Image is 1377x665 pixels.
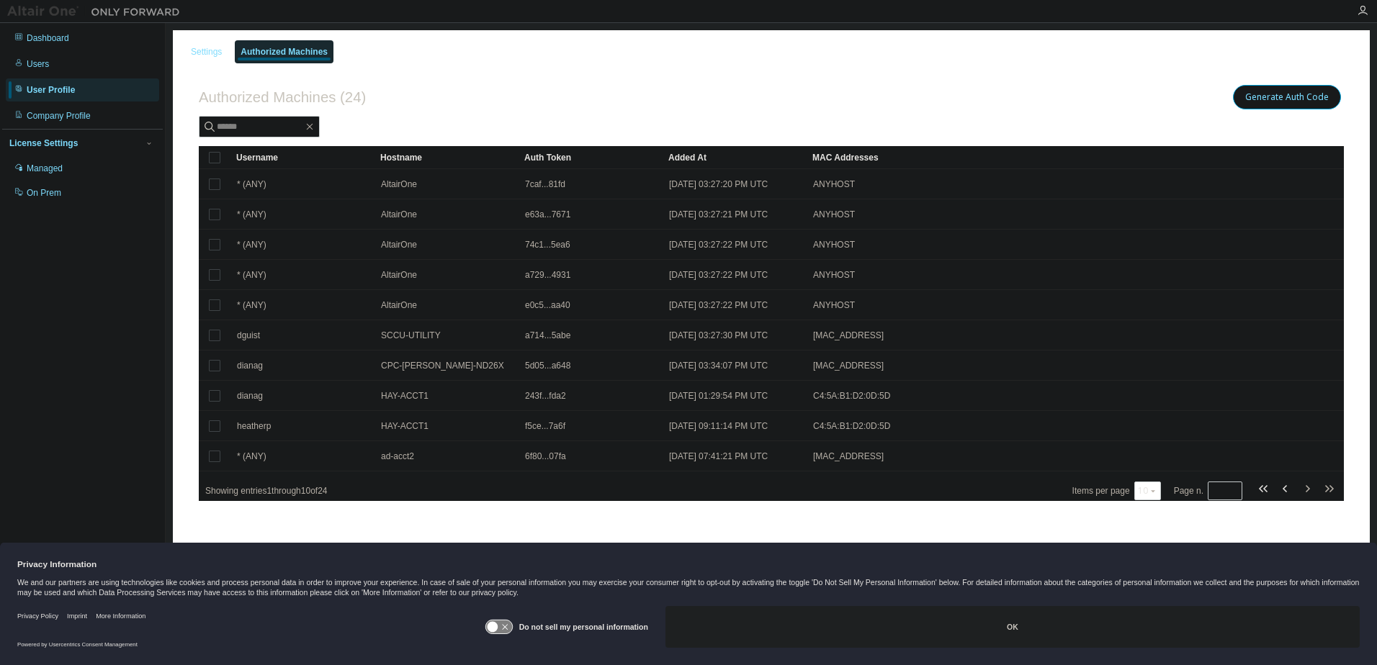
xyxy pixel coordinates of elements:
span: 74c1...5ea6 [525,239,570,250]
span: C4:5A:B1:D2:0D:5D [813,390,890,402]
span: * (ANY) [237,451,266,462]
span: [DATE] 03:27:20 PM UTC [669,178,768,190]
span: 6f80...07fa [525,451,566,462]
div: Auth Token [524,146,657,169]
span: heatherp [237,420,271,432]
span: HAY-ACCT1 [381,420,429,432]
span: * (ANY) [237,299,266,311]
span: f5ce...7a6f [525,420,565,432]
span: [DATE] 03:27:21 PM UTC [669,209,768,220]
span: ANYHOST [813,209,855,220]
div: Company Profile [27,110,91,122]
span: C4:5A:B1:D2:0D:5D [813,420,890,432]
span: * (ANY) [237,209,266,220]
div: Hostname [380,146,513,169]
span: HAY-ACCT1 [381,390,429,402]
span: [DATE] 03:27:22 PM UTC [669,269,768,281]
span: dianag [237,390,263,402]
span: CPC-[PERSON_NAME]-ND26X [381,360,504,371]
span: AltairOne [381,178,417,190]
span: Showing entries 1 through 10 of 24 [205,486,328,496]
button: 10 [1138,485,1157,497]
div: Users [27,58,49,70]
span: AltairOne [381,299,417,311]
div: User Profile [27,84,75,96]
span: 243f...fda2 [525,390,566,402]
span: AltairOne [381,239,417,250]
span: SCCU-UTILITY [381,330,441,341]
div: License Settings [9,137,78,149]
span: [MAC_ADDRESS] [813,330,884,341]
span: ad-acct2 [381,451,414,462]
img: Altair One [7,4,187,19]
span: Items per page [1072,481,1161,500]
div: Managed [27,163,63,174]
span: * (ANY) [237,269,266,281]
span: ANYHOST [813,239,855,250]
span: a729...4931 [525,269,570,281]
div: Username [236,146,369,169]
span: dguist [237,330,260,341]
button: Generate Auth Code [1233,85,1341,109]
span: [DATE] 03:27:22 PM UTC [669,299,768,311]
span: [DATE] 03:27:22 PM UTC [669,239,768,250]
span: 5d05...a648 [525,360,570,371]
span: ANYHOST [813,299,855,311]
span: Page n. [1174,481,1242,500]
div: Dashboard [27,32,69,44]
span: a714...5abe [525,330,570,341]
div: On Prem [27,187,61,199]
span: [DATE] 09:11:14 PM UTC [669,420,768,432]
div: Added At [668,146,801,169]
span: * (ANY) [237,178,266,190]
div: MAC Addresses [812,146,1193,169]
span: [MAC_ADDRESS] [813,451,884,462]
span: ANYHOST [813,178,855,190]
span: AltairOne [381,209,417,220]
span: AltairOne [381,269,417,281]
span: [DATE] 01:29:54 PM UTC [669,390,768,402]
span: [MAC_ADDRESS] [813,360,884,371]
span: ANYHOST [813,269,855,281]
div: Authorized Machines [241,46,328,58]
span: dianag [237,360,263,371]
span: e0c5...aa40 [525,299,570,311]
span: * (ANY) [237,239,266,250]
span: [DATE] 03:34:07 PM UTC [669,360,768,371]
span: [DATE] 03:27:30 PM UTC [669,330,768,341]
span: Authorized Machines (24) [199,89,366,106]
span: 7caf...81fd [525,178,565,190]
span: e63a...7671 [525,209,570,220]
span: [DATE] 07:41:21 PM UTC [669,451,768,462]
div: Settings [191,46,222,58]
